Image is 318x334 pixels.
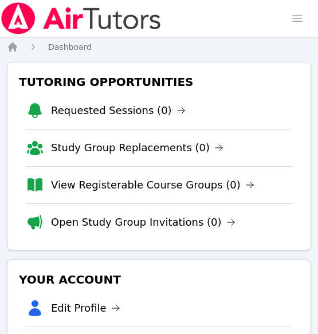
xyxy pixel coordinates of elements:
[51,140,223,156] a: Study Group Replacements (0)
[17,269,301,290] h3: Your Account
[51,103,186,119] a: Requested Sessions (0)
[48,42,92,52] span: Dashboard
[51,300,120,316] a: Edit Profile
[7,41,311,53] nav: Breadcrumb
[17,72,301,92] h3: Tutoring Opportunities
[51,214,235,230] a: Open Study Group Invitations (0)
[48,41,92,53] a: Dashboard
[51,177,254,193] a: View Registerable Course Groups (0)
